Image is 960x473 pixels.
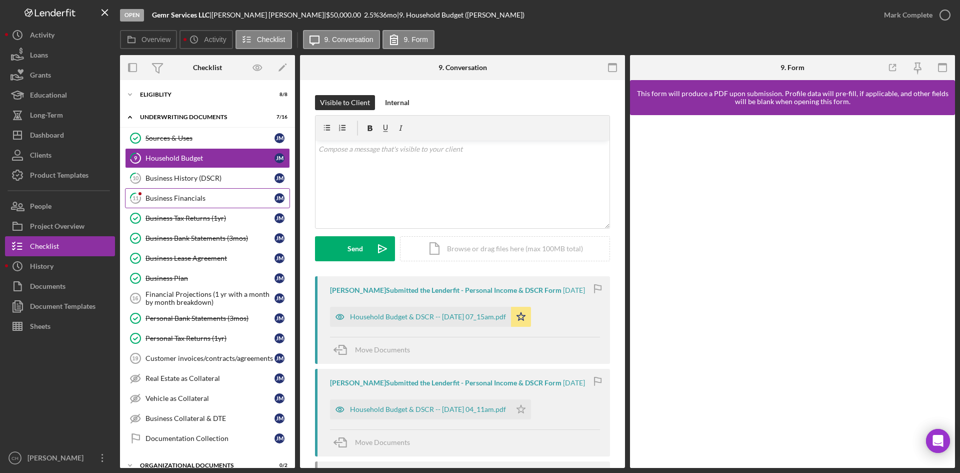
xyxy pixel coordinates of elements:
div: Financial Projections (1 yr with a month by month breakdown) [145,290,274,306]
div: J M [274,233,284,243]
span: Move Documents [355,345,410,354]
button: Move Documents [330,337,420,362]
div: Open Intercom Messenger [926,429,950,453]
div: Business Plan [145,274,274,282]
span: Move Documents [355,438,410,446]
div: Business History (DSCR) [145,174,274,182]
div: [PERSON_NAME] Submitted the Lenderfit - Personal Income & DSCR Form [330,379,561,387]
button: Household Budget & DSCR -- [DATE] 07_15am.pdf [330,307,531,327]
div: J M [274,173,284,183]
div: Documentation Collection [145,434,274,442]
tspan: 11 [132,195,138,201]
div: 8 / 8 [269,92,287,98]
a: Sheets [5,316,115,336]
button: 9. Form [382,30,434,49]
a: 16Financial Projections (1 yr with a month by month breakdown)JM [125,288,290,308]
button: Checklist [235,30,292,49]
div: J M [274,193,284,203]
div: J M [274,313,284,323]
a: 19Customer invoices/contracts/agreementsJM [125,348,290,368]
div: Eligiblity [140,92,262,98]
div: Mark Complete [884,5,932,25]
div: Sheets [30,316,50,339]
div: J M [274,353,284,363]
button: Activity [179,30,232,49]
tspan: 19 [132,355,138,361]
div: J M [274,413,284,423]
a: Personal Tax Returns (1yr)JM [125,328,290,348]
div: Household Budget & DSCR -- [DATE] 07_15am.pdf [350,313,506,321]
label: Checklist [257,36,285,44]
time: 2025-08-13 11:15 [563,286,585,294]
a: Business Collateral & DTEJM [125,408,290,428]
a: Personal Bank Statements (3mos)JM [125,308,290,328]
label: 9. Form [404,36,428,44]
a: Business Bank Statements (3mos)JM [125,228,290,248]
div: Vehicle as Collateral [145,394,274,402]
a: 11Business FinancialsJM [125,188,290,208]
div: J M [274,153,284,163]
div: J M [274,433,284,443]
div: 7 / 16 [269,114,287,120]
div: Open [120,9,144,22]
div: 2.5 % [364,11,379,19]
a: Real Estate as CollateralJM [125,368,290,388]
label: 9. Conversation [324,36,373,44]
button: Visible to Client [315,95,375,110]
button: 9. Conversation [303,30,380,49]
label: Overview [141,36,170,44]
div: Customer invoices/contracts/agreements [145,354,274,362]
button: Overview [120,30,177,49]
div: J M [274,213,284,223]
a: Vehicle as CollateralJM [125,388,290,408]
div: 9. Form [780,64,804,72]
div: Business Lease Agreement [145,254,274,262]
button: Move Documents [330,430,420,455]
div: Organizational Documents [140,462,262,468]
div: Visible to Client [320,95,370,110]
a: 10Business History (DSCR)JM [125,168,290,188]
a: Documentation CollectionJM [125,428,290,448]
div: Real Estate as Collateral [145,374,274,382]
tspan: 9 [134,155,137,161]
tspan: 16 [132,295,138,301]
div: J M [274,393,284,403]
div: [PERSON_NAME] Submitted the Lenderfit - Personal Income & DSCR Form [330,286,561,294]
div: [PERSON_NAME] [25,448,90,470]
div: Underwriting Documents [140,114,262,120]
div: Internal [385,95,409,110]
button: Internal [380,95,414,110]
a: Business Tax Returns (1yr)JM [125,208,290,228]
